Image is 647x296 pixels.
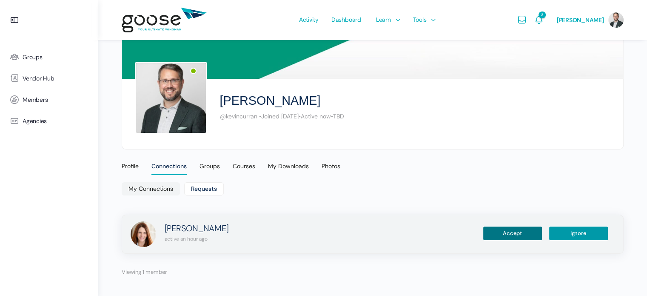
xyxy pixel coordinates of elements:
[233,152,255,173] a: Courses
[322,162,340,175] div: Photos
[23,54,43,61] span: Groups
[135,62,207,134] img: Profile photo of Kevin Curran
[220,112,610,121] div: Joined [DATE] Active now TBD
[557,16,604,24] span: [PERSON_NAME]
[322,152,340,173] a: Photos
[549,226,608,241] button: Ignore
[299,112,301,120] span: •
[331,112,333,120] span: •
[220,92,321,110] h2: [PERSON_NAME]
[122,182,180,195] a: My Connections
[122,152,624,173] nav: Primary menu
[23,75,54,82] span: Vendor Hub
[23,96,48,103] span: Members
[122,266,167,278] p: Viewing 1 member
[220,112,257,120] span: @kevincurran
[268,152,309,173] a: My Downloads
[165,236,483,243] p: active an hour ago
[4,68,94,89] a: Vendor Hub
[604,255,647,296] iframe: Chat Widget
[165,223,229,233] a: [PERSON_NAME]
[151,162,187,175] div: Connections
[200,162,220,175] div: Groups
[259,112,261,120] span: •
[4,110,94,132] a: Agencies
[483,226,542,241] button: Accept
[184,182,224,195] a: Requests
[233,162,255,175] div: Courses
[539,11,545,18] span: 3
[131,221,156,247] img: Profile photo of Amy Spring
[4,89,94,110] a: Members
[200,152,220,173] a: Groups
[122,182,624,198] nav: Sub Menu
[268,162,309,175] div: My Downloads
[122,152,139,173] a: Profile
[4,46,94,68] a: Groups
[23,118,47,125] span: Agencies
[151,152,187,173] a: Connections
[122,162,139,175] div: Profile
